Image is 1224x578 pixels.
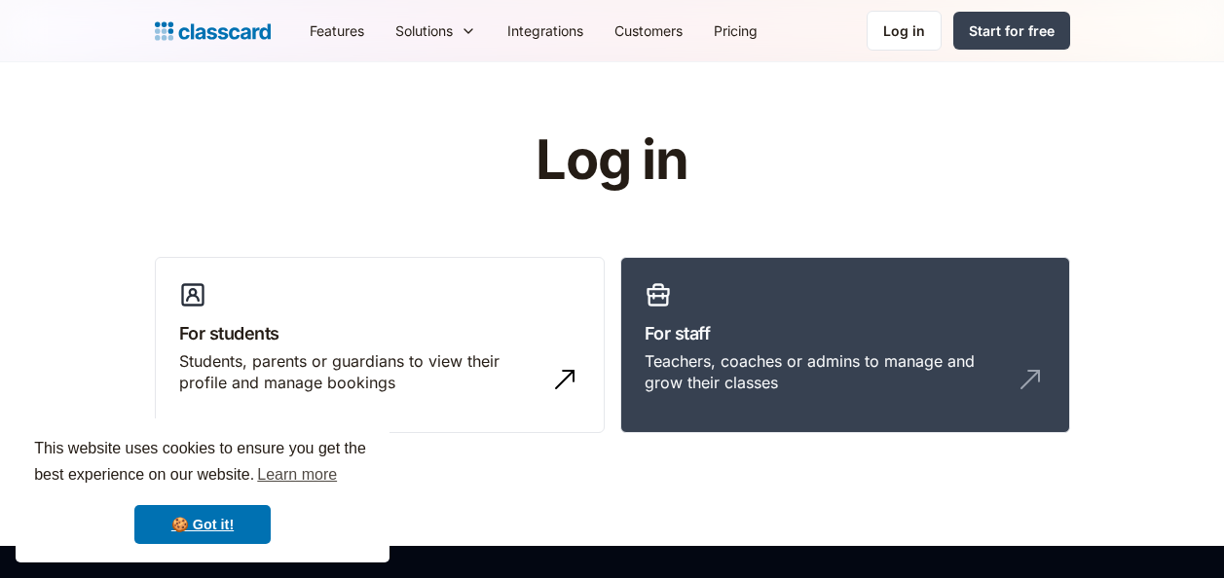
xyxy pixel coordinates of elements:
div: Teachers, coaches or admins to manage and grow their classes [645,350,1007,394]
h3: For staff [645,320,1046,346]
a: home [155,18,271,45]
a: Log in [867,11,942,51]
a: Integrations [492,9,599,53]
a: Start for free [953,12,1070,50]
span: This website uses cookies to ensure you get the best experience on our website. [34,437,371,489]
div: Log in [883,20,925,41]
div: Students, parents or guardians to view their profile and manage bookings [179,350,541,394]
h3: For students [179,320,580,346]
a: Features [294,9,380,53]
div: Start for free [969,20,1055,41]
div: Solutions [395,20,453,41]
div: Solutions [380,9,492,53]
a: dismiss cookie message [134,505,271,544]
div: cookieconsent [16,418,389,562]
a: Customers [599,9,698,53]
a: For staffTeachers, coaches or admins to manage and grow their classes [620,257,1070,434]
h1: Log in [303,130,921,191]
a: For studentsStudents, parents or guardians to view their profile and manage bookings [155,257,605,434]
a: learn more about cookies [254,460,340,489]
a: Pricing [698,9,773,53]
